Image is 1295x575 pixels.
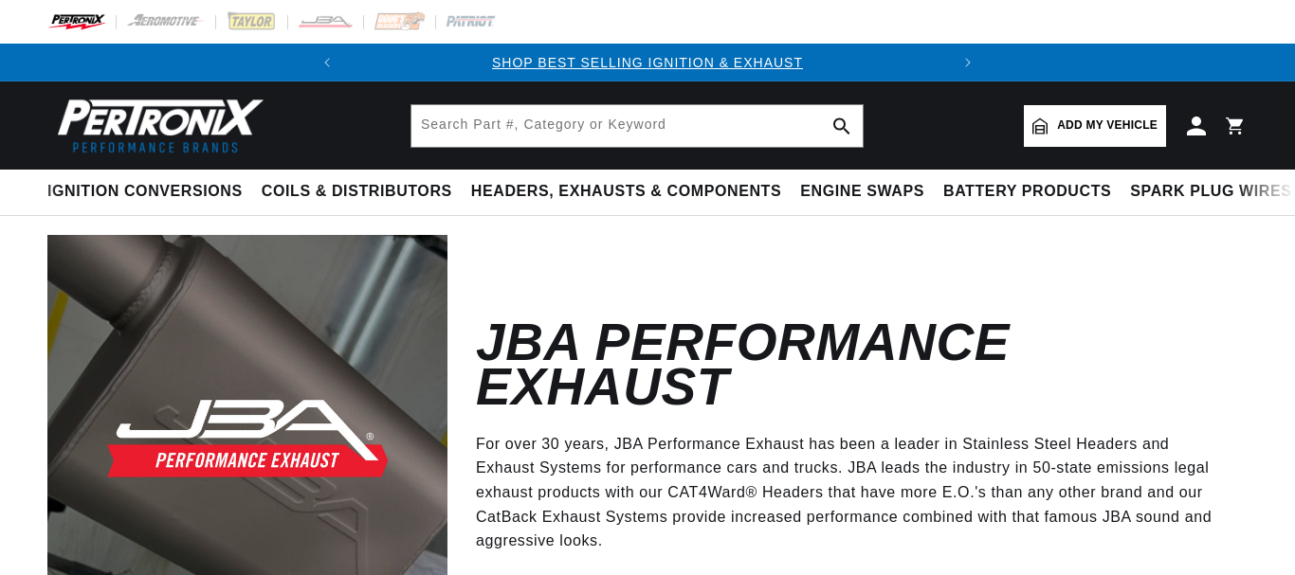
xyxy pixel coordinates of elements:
p: For over 30 years, JBA Performance Exhaust has been a leader in Stainless Steel Headers and Exhau... [476,432,1219,553]
a: Add my vehicle [1024,105,1166,147]
div: Announcement [346,52,949,73]
span: Headers, Exhausts & Components [471,182,781,202]
span: Coils & Distributors [262,182,452,202]
button: Translation missing: en.sections.announcements.previous_announcement [308,44,346,81]
span: Ignition Conversions [47,182,243,202]
span: Engine Swaps [800,182,924,202]
summary: Coils & Distributors [252,170,462,214]
summary: Engine Swaps [791,170,934,214]
img: Pertronix [47,93,265,158]
summary: Headers, Exhausts & Components [462,170,791,214]
h2: JBA Performance Exhaust [476,320,1219,409]
button: search button [821,105,863,147]
button: Translation missing: en.sections.announcements.next_announcement [949,44,987,81]
span: Spark Plug Wires [1130,182,1291,202]
div: 1 of 2 [346,52,949,73]
span: Add my vehicle [1057,117,1158,135]
a: SHOP BEST SELLING IGNITION & EXHAUST [492,55,803,70]
span: Battery Products [943,182,1111,202]
summary: Battery Products [934,170,1121,214]
summary: Ignition Conversions [47,170,252,214]
input: Search Part #, Category or Keyword [411,105,863,147]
